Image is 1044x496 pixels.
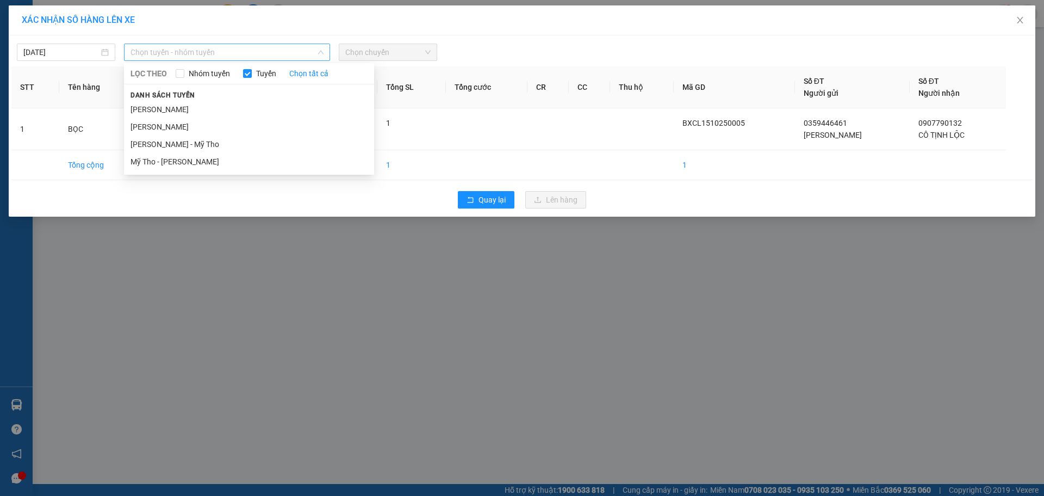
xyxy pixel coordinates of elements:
span: down [318,49,324,56]
span: 1 [386,119,390,127]
span: LỌC THEO [130,68,167,79]
th: Thu hộ [610,66,674,108]
td: 1 [674,150,795,180]
span: Chọn tuyến - nhóm tuyến [130,44,324,60]
span: Gửi: [9,10,26,22]
li: Mỹ Tho - [PERSON_NAME] [124,153,374,170]
span: rollback [467,196,474,205]
span: Quay lại [478,194,506,206]
div: BX [PERSON_NAME] [9,9,181,22]
td: 1 [377,150,446,180]
span: DĐ: [9,51,25,62]
span: 0359446461 [804,119,847,127]
th: CR [527,66,569,108]
span: Người gửi [804,89,838,97]
div: 0908679599 [9,35,181,51]
a: Chọn tất cả [289,68,328,79]
th: CC [569,66,610,108]
li: [PERSON_NAME] - Mỹ Tho [124,136,374,153]
button: rollbackQuay lại [458,191,514,209]
span: close [1016,16,1024,25]
td: 1 [11,108,59,150]
li: [PERSON_NAME] [124,118,374,136]
span: XÁC NHẬN SỐ HÀNG LÊN XE [22,15,135,25]
span: [DEMOGRAPHIC_DATA][GEOGRAPHIC_DATA] [9,63,181,101]
th: Tên hàng [59,66,140,108]
button: uploadLên hàng [525,191,586,209]
span: Danh sách tuyến [124,90,202,100]
th: Tổng SL [377,66,446,108]
span: Nhóm tuyến [184,68,234,79]
th: Mã GD [674,66,795,108]
td: BỌC [59,108,140,150]
td: Tổng cộng [59,150,140,180]
span: Số ĐT [918,77,939,85]
span: CÔ TỊNH LỘC [918,131,965,139]
th: STT [11,66,59,108]
input: 15/10/2025 [23,46,99,58]
span: Người nhận [918,89,960,97]
span: Chọn chuyến [345,44,431,60]
span: 0907790132 [918,119,962,127]
li: [PERSON_NAME] [124,101,374,118]
div: [PERSON_NAME] [9,22,181,35]
span: Số ĐT [804,77,824,85]
span: BXCL1510250005 [682,119,745,127]
button: Close [1005,5,1035,36]
th: Tổng cước [446,66,527,108]
span: Tuyến [252,68,281,79]
span: [PERSON_NAME] [804,131,862,139]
